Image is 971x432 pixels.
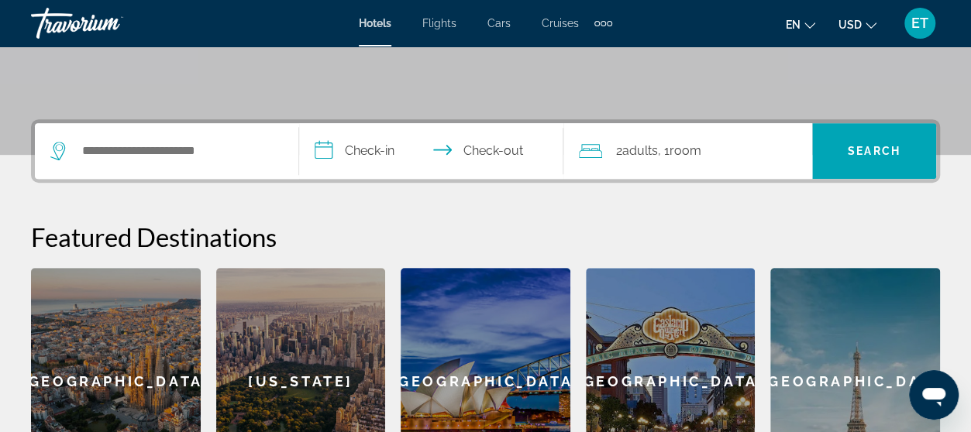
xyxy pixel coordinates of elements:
[909,370,959,420] iframe: Button to launch messaging window
[563,123,812,179] button: Travelers: 2 adults, 0 children
[81,139,275,163] input: Search hotel destination
[812,123,936,179] button: Search
[838,13,876,36] button: Change currency
[786,19,801,31] span: en
[848,145,900,157] span: Search
[31,221,940,252] h2: Featured Destinations
[670,143,701,158] span: Room
[359,17,391,29] a: Hotels
[31,3,186,43] a: Travorium
[487,17,511,29] a: Cars
[542,17,579,29] a: Cruises
[299,123,563,179] button: Select check in and out date
[35,123,936,179] div: Search widget
[616,140,658,162] span: 2
[594,11,612,36] button: Extra navigation items
[658,140,701,162] span: , 1
[911,15,928,31] span: ET
[900,7,940,39] button: User Menu
[622,143,658,158] span: Adults
[786,13,815,36] button: Change language
[422,17,456,29] a: Flights
[838,19,862,31] span: USD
